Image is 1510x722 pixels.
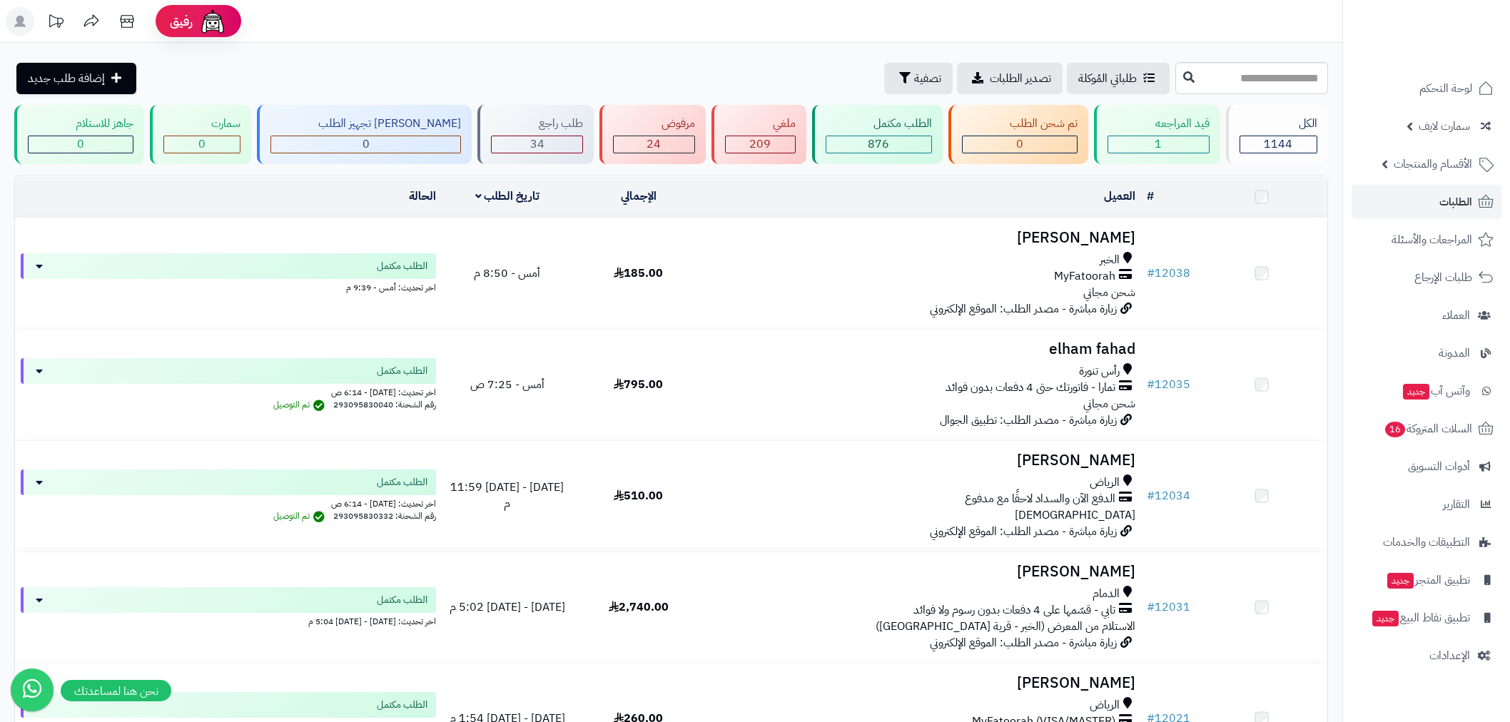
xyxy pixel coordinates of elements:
span: # [1147,487,1155,504]
span: 876 [868,136,889,153]
span: جديد [1403,384,1429,400]
span: الطلب مكتمل [377,364,427,378]
span: تصفية [914,70,941,87]
a: العميل [1104,188,1135,205]
div: سمارت [163,116,240,132]
span: 0 [198,136,206,153]
span: # [1147,599,1155,616]
span: التقارير [1443,494,1470,514]
a: ملغي 209 [709,105,809,164]
div: 24 [614,136,694,153]
h3: [PERSON_NAME] [710,230,1135,246]
div: مرفوض [613,116,694,132]
button: تصفية [884,63,953,94]
span: الطلب مكتمل [377,698,427,712]
a: أدوات التسويق [1352,449,1501,484]
a: #12031 [1147,599,1190,616]
div: اخر تحديث: أمس - 9:39 م [21,279,436,294]
a: المدونة [1352,336,1501,370]
div: 0 [963,136,1077,153]
h3: [PERSON_NAME] [710,452,1135,469]
span: الدمام [1093,586,1120,602]
a: الكل1144 [1223,105,1331,164]
div: 0 [29,136,133,153]
span: MyFatoorah [1054,268,1115,285]
div: 0 [164,136,240,153]
div: 0 [271,136,460,153]
span: أمس - 8:50 م [474,265,540,282]
div: الطلب مكتمل [826,116,932,132]
span: 510.00 [614,487,663,504]
a: #12034 [1147,487,1190,504]
a: تطبيق نقاط البيعجديد [1352,601,1501,635]
span: زيارة مباشرة - مصدر الطلب: تطبيق الجوال [940,412,1117,429]
img: ai-face.png [198,7,227,36]
span: 185.00 [614,265,663,282]
img: logo-2.png [1413,35,1496,65]
a: سمارت 0 [147,105,254,164]
span: السلات المتروكة [1384,419,1472,439]
span: جديد [1372,611,1399,626]
a: تحديثات المنصة [38,7,74,39]
span: 0 [363,136,370,153]
span: 0 [1016,136,1023,153]
span: الرياض [1090,474,1120,491]
a: جاهز للاستلام 0 [11,105,147,164]
span: الطلبات [1439,192,1472,212]
span: الخبر [1100,252,1120,268]
a: التطبيقات والخدمات [1352,525,1501,559]
span: شحن مجاني [1083,395,1135,412]
h3: elham fahad [710,341,1135,357]
span: أمس - 7:25 ص [470,376,544,393]
div: ملغي [725,116,796,132]
div: 34 [492,136,582,153]
span: تم التوصيل [273,509,328,522]
a: تطبيق المتجرجديد [1352,563,1501,597]
div: طلب راجع [491,116,583,132]
div: اخر تحديث: [DATE] - [DATE] 5:04 م [21,613,436,628]
h3: [PERSON_NAME] [710,675,1135,691]
span: إضافة طلب جديد [28,70,105,87]
span: زيارة مباشرة - مصدر الطلب: الموقع الإلكتروني [930,300,1117,317]
span: زيارة مباشرة - مصدر الطلب: الموقع الإلكتروني [930,634,1117,651]
a: لوحة التحكم [1352,71,1501,106]
span: لوحة التحكم [1419,78,1472,98]
span: أدوات التسويق [1408,457,1470,477]
span: الطلب مكتمل [377,259,427,273]
a: الطلب مكتمل 876 [809,105,946,164]
span: 0 [77,136,84,153]
a: العملاء [1352,298,1501,332]
a: طلب راجع 34 [475,105,597,164]
div: [PERSON_NAME] تجهيز الطلب [270,116,461,132]
span: التطبيقات والخدمات [1383,532,1470,552]
div: جاهز للاستلام [28,116,133,132]
span: رأس تنورة [1079,363,1120,380]
a: #12038 [1147,265,1190,282]
a: طلباتي المُوكلة [1067,63,1170,94]
span: وآتس آب [1402,381,1470,401]
a: السلات المتروكة16 [1352,412,1501,446]
span: الاستلام من المعرض (الخبر - قرية [GEOGRAPHIC_DATA]) [876,618,1135,635]
span: تم التوصيل [273,398,328,411]
span: المراجعات والأسئلة [1392,230,1472,250]
span: زيارة مباشرة - مصدر الطلب: الموقع الإلكتروني [930,523,1117,540]
div: اخر تحديث: [DATE] - 6:14 ص [21,384,436,399]
a: إضافة طلب جديد [16,63,136,94]
a: المراجعات والأسئلة [1352,223,1501,257]
span: تمارا - فاتورتك حتى 4 دفعات بدون فوائد [946,380,1115,396]
div: 876 [826,136,931,153]
a: الإجمالي [621,188,657,205]
span: تطبيق المتجر [1386,570,1470,590]
span: # [1147,376,1155,393]
a: الطلبات [1352,185,1501,219]
a: الإعدادات [1352,639,1501,673]
span: طلبات الإرجاع [1414,268,1472,288]
span: العملاء [1442,305,1470,325]
span: 795.00 [614,376,663,393]
a: #12035 [1147,376,1190,393]
span: 2,740.00 [609,599,669,616]
a: الحالة [409,188,436,205]
span: جديد [1387,573,1414,589]
a: تاريخ الطلب [475,188,540,205]
span: المدونة [1439,343,1470,363]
